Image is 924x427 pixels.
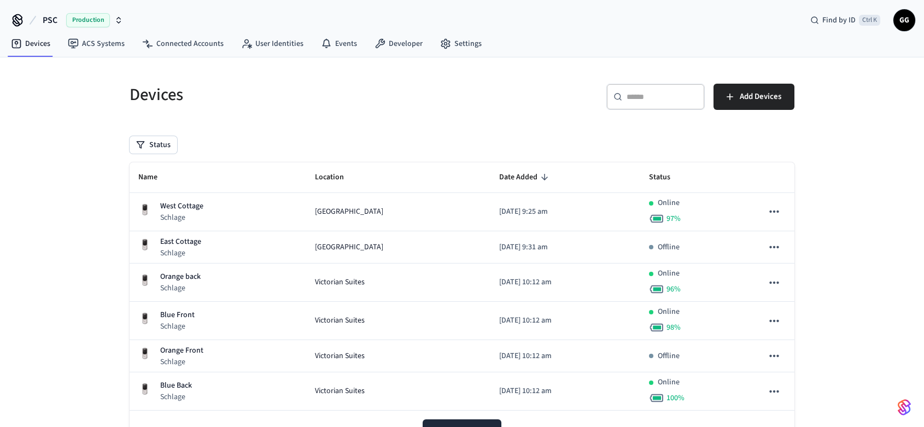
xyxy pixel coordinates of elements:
img: Yale Assure Touchscreen Wifi Smart Lock, Satin Nickel, Front [138,238,151,251]
p: [DATE] 10:12 am [499,277,631,288]
span: 98 % [666,322,681,333]
a: Settings [431,34,490,54]
span: Status [649,169,685,186]
span: Name [138,169,172,186]
p: West Cottage [160,201,203,212]
span: 96 % [666,284,681,295]
a: Developer [366,34,431,54]
p: Schlage [160,356,203,367]
p: [DATE] 10:12 am [499,315,631,326]
span: Date Added [499,169,552,186]
table: sticky table [130,162,794,411]
p: Blue Front [160,309,195,321]
button: Add Devices [714,84,794,110]
img: Yale Assure Touchscreen Wifi Smart Lock, Satin Nickel, Front [138,203,151,217]
p: Online [658,377,680,388]
p: Offline [658,350,680,362]
button: Status [130,136,177,154]
img: Yale Assure Touchscreen Wifi Smart Lock, Satin Nickel, Front [138,383,151,396]
img: Yale Assure Touchscreen Wifi Smart Lock, Satin Nickel, Front [138,274,151,287]
p: Schlage [160,321,195,332]
p: Schlage [160,283,201,294]
p: Online [658,268,680,279]
span: 97 % [666,213,681,224]
img: Yale Assure Touchscreen Wifi Smart Lock, Satin Nickel, Front [138,312,151,325]
p: Blue Back [160,380,192,391]
span: Victorian Suites [315,350,365,362]
p: Schlage [160,391,192,402]
p: Schlage [160,248,201,259]
button: GG [893,9,915,31]
p: [DATE] 9:31 am [499,242,631,253]
span: Location [315,169,358,186]
span: Production [66,13,110,27]
span: Find by ID [822,15,856,26]
a: User Identities [232,34,312,54]
a: ACS Systems [59,34,133,54]
img: SeamLogoGradient.69752ec5.svg [898,399,911,416]
h5: Devices [130,84,455,106]
span: PSC [43,14,57,27]
span: Add Devices [740,90,781,104]
a: Events [312,34,366,54]
p: [DATE] 9:25 am [499,206,631,218]
a: Connected Accounts [133,34,232,54]
span: Victorian Suites [315,315,365,326]
span: Victorian Suites [315,277,365,288]
p: [DATE] 10:12 am [499,385,631,397]
span: [GEOGRAPHIC_DATA] [315,242,383,253]
a: Devices [2,34,59,54]
img: Yale Assure Touchscreen Wifi Smart Lock, Satin Nickel, Front [138,347,151,360]
span: [GEOGRAPHIC_DATA] [315,206,383,218]
p: East Cottage [160,236,201,248]
p: Online [658,306,680,318]
span: Victorian Suites [315,385,365,397]
span: Ctrl K [859,15,880,26]
p: Schlage [160,212,203,223]
p: Offline [658,242,680,253]
p: Orange Front [160,345,203,356]
p: [DATE] 10:12 am [499,350,631,362]
div: Find by IDCtrl K [802,10,889,30]
span: 100 % [666,393,685,403]
p: Orange back [160,271,201,283]
span: GG [894,10,914,30]
p: Online [658,197,680,209]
